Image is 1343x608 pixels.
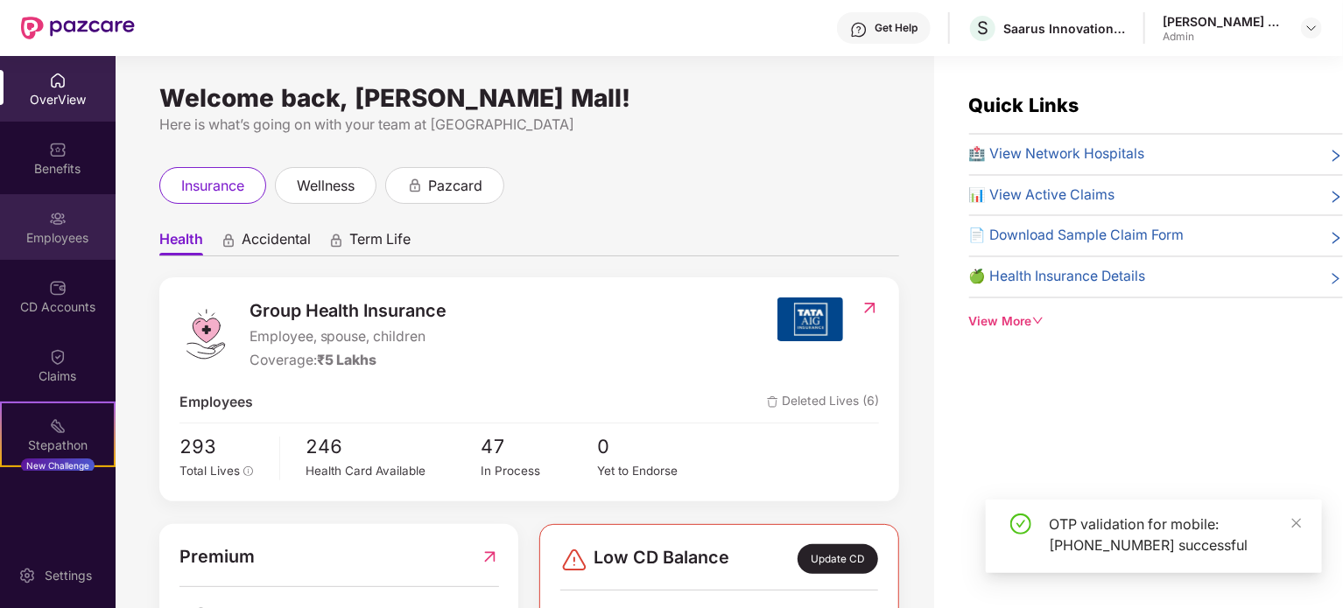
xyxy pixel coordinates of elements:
[767,396,778,408] img: deleteIcon
[481,432,597,462] span: 47
[179,432,267,462] span: 293
[481,462,597,480] div: In Process
[969,143,1145,165] span: 🏥 View Network Hospitals
[598,432,714,462] span: 0
[49,279,67,297] img: svg+xml;base64,PHN2ZyBpZD0iQ0RfQWNjb3VudHMiIGRhdGEtbmFtZT0iQ0QgQWNjb3VudHMiIHhtbG5zPSJodHRwOi8vd3...
[250,350,447,372] div: Coverage:
[1163,13,1285,30] div: [PERSON_NAME] Mall
[1329,269,1343,288] span: right
[49,417,67,435] img: svg+xml;base64,PHN2ZyB4bWxucz0iaHR0cDovL3d3dy53My5vcmcvMjAwMC9zdmciIHdpZHRoPSIyMSIgaGVpZ2h0PSIyMC...
[181,175,244,197] span: insurance
[407,177,423,192] div: animation
[969,225,1185,247] span: 📄 Download Sample Claim Form
[179,392,253,414] span: Employees
[49,210,67,227] img: svg+xml;base64,PHN2ZyBpZD0iRW1wbG95ZWVzIiB4bWxucz0iaHR0cDovL3d3dy53My5vcmcvMjAwMC9zdmciIHdpZHRoPS...
[49,72,67,89] img: svg+xml;base64,PHN2ZyBpZD0iSG9tZSIgeG1sbnM9Imh0dHA6Ly93d3cudzMub3JnLzIwMDAvc3ZnIiB3aWR0aD0iMjAiIG...
[306,432,482,462] span: 246
[767,392,879,414] span: Deleted Lives (6)
[481,543,499,570] img: RedirectIcon
[39,567,97,584] div: Settings
[598,462,714,480] div: Yet to Endorse
[159,91,899,105] div: Welcome back, [PERSON_NAME] Mall!
[969,312,1343,332] div: View More
[777,297,843,341] img: insurerIcon
[179,543,255,570] span: Premium
[250,326,447,348] span: Employee, spouse, children
[428,175,482,197] span: pazcard
[159,230,203,255] span: Health
[2,437,114,454] div: Stepathon
[328,232,344,248] div: animation
[21,458,95,472] div: New Challenge
[243,466,254,477] span: info-circle
[1049,514,1301,556] div: OTP validation for mobile: [PHONE_NUMBER] successful
[1329,228,1343,247] span: right
[1032,315,1044,327] span: down
[250,297,447,325] span: Group Health Insurance
[1304,21,1318,35] img: svg+xml;base64,PHN2ZyBpZD0iRHJvcGRvd24tMzJ4MzIiIHhtbG5zPSJodHRwOi8vd3d3LnczLm9yZy8yMDAwL3N2ZyIgd2...
[594,544,729,574] span: Low CD Balance
[1003,20,1126,37] div: Saarus Innovations Private Limited
[560,546,588,574] img: svg+xml;base64,PHN2ZyBpZD0iRGFuZ2VyLTMyeDMyIiB4bWxucz0iaHR0cDovL3d3dy53My5vcmcvMjAwMC9zdmciIHdpZH...
[221,232,236,248] div: animation
[1290,517,1303,529] span: close
[18,567,36,584] img: svg+xml;base64,PHN2ZyBpZD0iU2V0dGluZy0yMHgyMCIgeG1sbnM9Imh0dHA6Ly93d3cudzMub3JnLzIwMDAvc3ZnIiB3aW...
[49,141,67,158] img: svg+xml;base64,PHN2ZyBpZD0iQmVuZWZpdHMiIHhtbG5zPSJodHRwOi8vd3d3LnczLm9yZy8yMDAwL3N2ZyIgd2lkdGg9Ij...
[242,230,311,255] span: Accidental
[977,17,988,38] span: S
[850,21,868,38] img: svg+xml;base64,PHN2ZyBpZD0iSGVscC0zMngzMiIgeG1sbnM9Imh0dHA6Ly93d3cudzMub3JnLzIwMDAvc3ZnIiB3aWR0aD...
[21,17,135,39] img: New Pazcare Logo
[1329,147,1343,165] span: right
[179,308,232,360] img: logo
[861,299,879,317] img: RedirectIcon
[1010,514,1031,535] span: check-circle
[49,348,67,366] img: svg+xml;base64,PHN2ZyBpZD0iQ2xhaW0iIHhtbG5zPSJodHRwOi8vd3d3LnczLm9yZy8yMDAwL3N2ZyIgd2lkdGg9IjIwIi...
[969,266,1146,288] span: 🍏 Health Insurance Details
[1329,188,1343,206] span: right
[969,94,1079,116] span: Quick Links
[1163,30,1285,44] div: Admin
[875,21,918,35] div: Get Help
[297,175,355,197] span: wellness
[306,462,482,480] div: Health Card Available
[349,230,411,255] span: Term Life
[159,114,899,136] div: Here is what’s going on with your team at [GEOGRAPHIC_DATA]
[317,352,377,368] span: ₹5 Lakhs
[798,544,878,574] div: Update CD
[969,185,1115,206] span: 📊 View Active Claims
[179,464,240,478] span: Total Lives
